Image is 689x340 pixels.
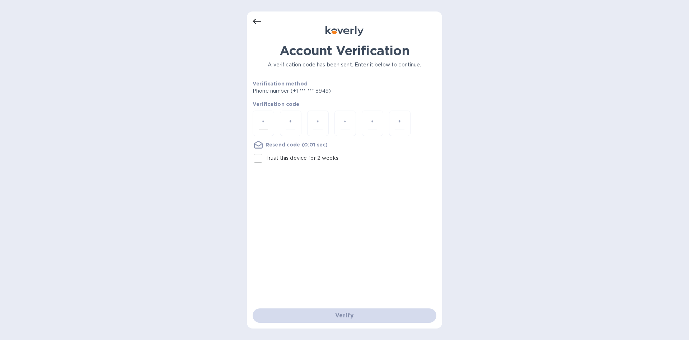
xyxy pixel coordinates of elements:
p: Phone number (+1 *** *** 8949) [253,87,386,95]
p: Trust this device for 2 weeks [266,154,338,162]
p: A verification code has been sent. Enter it below to continue. [253,61,436,69]
u: Resend code (0:01 sec) [266,142,328,148]
b: Verification method [253,81,308,87]
p: Verification code [253,101,436,108]
h1: Account Verification [253,43,436,58]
